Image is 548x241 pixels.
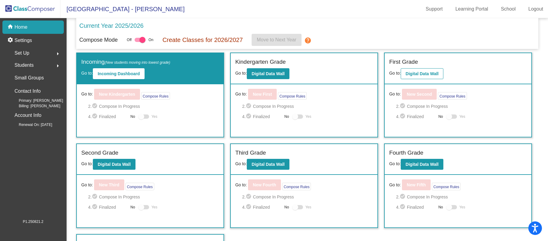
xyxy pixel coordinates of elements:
[235,161,247,166] span: Go to:
[389,161,401,166] span: Go to:
[406,71,439,76] b: Digital Data Wall
[389,149,423,157] label: Fourth Grade
[79,21,143,30] p: Current Year 2025/2026
[105,60,170,65] span: (New students moving into lowest grade)
[407,182,426,187] b: New Fifth
[152,204,158,211] span: Yes
[389,58,418,66] label: First Grade
[94,89,140,100] button: New Kindergarten
[257,37,297,42] span: Move to Next Year
[396,113,435,120] span: 4. Finalized
[235,182,247,188] span: Go to:
[242,193,373,201] span: 2. Compose In Progress
[246,113,253,120] mat-icon: check_circle
[242,113,282,120] span: 4. Finalized
[421,4,448,14] a: Support
[15,87,41,95] p: Contact Info
[15,111,41,120] p: Account Info
[81,58,170,66] label: Incoming
[459,204,465,211] span: Yes
[98,162,131,167] b: Digital Data Wall
[9,103,60,109] span: Billing: [PERSON_NAME]
[278,92,307,100] button: Compose Rules
[438,92,467,100] button: Compose Rules
[98,71,140,76] b: Incoming Dashboard
[81,182,93,188] span: Go to:
[126,183,154,190] button: Compose Rules
[235,91,247,97] span: Go to:
[81,91,93,97] span: Go to:
[79,36,118,44] p: Compose Mode
[54,62,61,69] mat-icon: arrow_right
[247,159,289,170] button: Digital Data Wall
[88,113,128,120] span: 4. Finalized
[396,204,435,211] span: 4. Finalized
[305,113,312,120] span: Yes
[15,74,44,82] p: Small Groups
[253,92,272,97] b: New First
[92,113,99,120] mat-icon: check_circle
[252,162,285,167] b: Digital Data Wall
[389,91,401,97] span: Go to:
[438,204,443,210] span: No
[402,89,437,100] button: New Second
[400,193,407,201] mat-icon: check_circle
[246,193,253,201] mat-icon: check_circle
[248,179,281,190] button: New Fourth
[401,159,443,170] button: Digital Data Wall
[401,68,443,79] button: Digital Data Wall
[15,49,29,57] span: Set Up
[99,92,135,97] b: New Kindergarten
[130,204,135,210] span: No
[246,103,253,110] mat-icon: check_circle
[305,204,312,211] span: Yes
[253,182,276,187] b: New Fourth
[54,50,61,57] mat-icon: arrow_right
[88,204,128,211] span: 4. Finalized
[406,162,439,167] b: Digital Data Wall
[92,193,99,201] mat-icon: check_circle
[396,193,527,201] span: 2. Compose In Progress
[235,58,286,66] label: Kindergarten Grade
[407,92,432,97] b: New Second
[152,113,158,120] span: Yes
[496,4,520,14] a: School
[81,71,93,76] span: Go to:
[242,204,282,211] span: 4. Finalized
[162,35,243,44] p: Create Classes for 2026/2027
[15,37,32,44] p: Settings
[99,182,119,187] b: New Third
[235,149,266,157] label: Third Grade
[94,179,124,190] button: New Third
[7,37,15,44] mat-icon: settings
[451,4,493,14] a: Learning Portal
[389,182,401,188] span: Go to:
[9,122,52,127] span: Renewal On: [DATE]
[81,149,119,157] label: Second Grade
[92,204,99,211] mat-icon: check_circle
[15,61,34,69] span: Students
[60,4,184,14] span: [GEOGRAPHIC_DATA] - [PERSON_NAME]
[252,34,302,46] button: Move to Next Year
[284,204,289,210] span: No
[9,98,63,103] span: Primary: [PERSON_NAME]
[93,159,135,170] button: Digital Data Wall
[88,103,219,110] span: 2. Compose In Progress
[88,193,219,201] span: 2. Compose In Progress
[242,103,373,110] span: 2. Compose In Progress
[247,68,289,79] button: Digital Data Wall
[432,183,461,190] button: Compose Rules
[7,24,15,31] mat-icon: home
[402,179,431,190] button: New Fifth
[127,37,132,43] span: Off
[81,161,93,166] span: Go to:
[389,71,401,76] span: Go to:
[235,71,247,76] span: Go to:
[400,103,407,110] mat-icon: check_circle
[282,183,311,190] button: Compose Rules
[93,68,145,79] button: Incoming Dashboard
[400,113,407,120] mat-icon: check_circle
[246,204,253,211] mat-icon: check_circle
[248,89,277,100] button: New First
[148,37,153,43] span: On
